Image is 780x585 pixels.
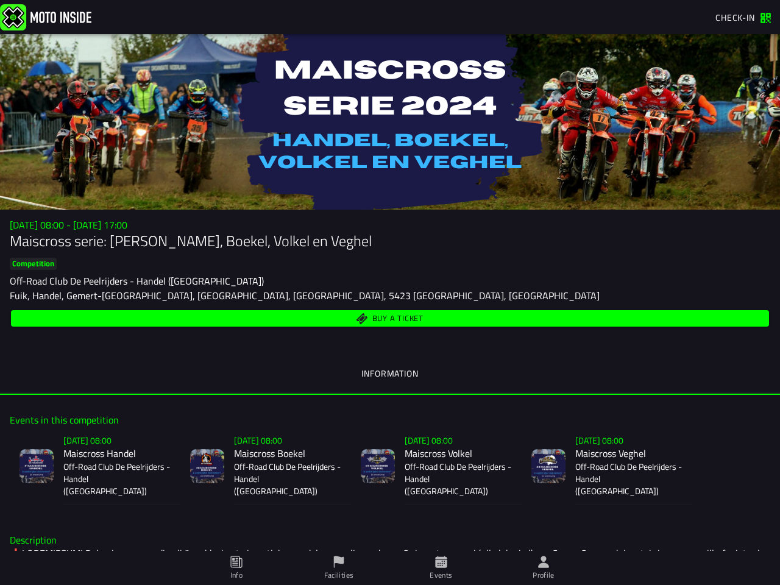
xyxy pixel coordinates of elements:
span: Check-in [715,11,755,24]
img: event-image [190,448,224,483]
ion-label: Events [430,570,452,581]
h3: Events in this competition [10,414,770,426]
ion-label: Info [230,570,243,581]
ion-text: [DATE] 08:00 [234,434,282,447]
ion-text: [DATE] 08:00 [405,434,453,447]
ion-text: Fuik, Handel, Gemert-[GEOGRAPHIC_DATA], [GEOGRAPHIC_DATA], [GEOGRAPHIC_DATA], 5423 [GEOGRAPHIC_DA... [10,288,600,303]
h2: Maiscross Boekel [234,448,341,459]
span: Buy a ticket [372,314,424,322]
img: event-image [361,448,395,483]
h2: Maiscross Handel [63,448,171,459]
ion-label: Profile [533,570,555,581]
p: Off-Road Club De Peelrijders - Handel ([GEOGRAPHIC_DATA]) [234,461,341,497]
ion-text: [DATE] 08:00 [575,434,623,447]
ion-label: Facilities [324,570,354,581]
h3: [DATE] 08:00 - [DATE] 17:00 [10,219,770,231]
ion-text: [DATE] 08:00 [63,434,112,447]
p: Off-Road Club De Peelrijders - Handel ([GEOGRAPHIC_DATA]) [63,461,171,497]
img: event-image [531,448,565,483]
img: event-image [19,448,54,483]
ion-text: Off-Road Club De Peelrijders - Handel ([GEOGRAPHIC_DATA]) [10,274,264,288]
ion-text: Competition [12,257,54,269]
h2: Maiscross Volkel [405,448,512,459]
p: Off-Road Club De Peelrijders - Handel ([GEOGRAPHIC_DATA]) [575,461,682,497]
a: Check-in [709,7,778,27]
h1: Maiscross serie: [PERSON_NAME], Boekel, Volkel en Veghel [10,231,770,250]
p: Off-Road Club De Peelrijders - Handel ([GEOGRAPHIC_DATA]) [405,461,512,497]
h2: Maiscross Veghel [575,448,682,459]
h3: Description [10,534,770,546]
